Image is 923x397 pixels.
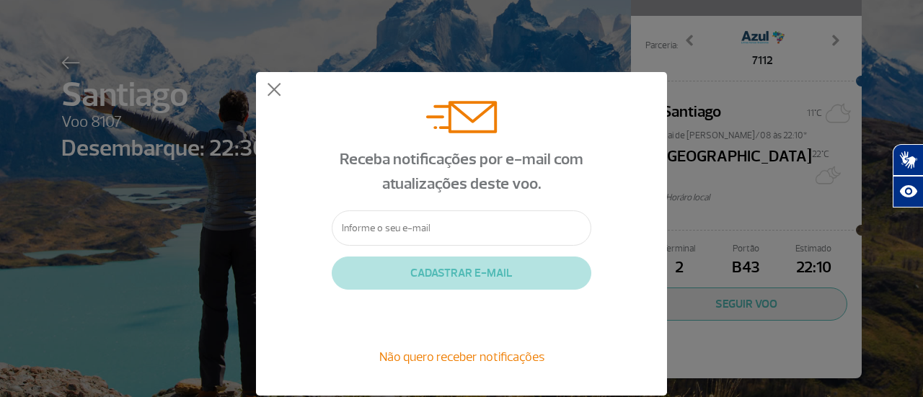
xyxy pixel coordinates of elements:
[332,210,591,246] input: Informe o seu e-mail
[332,257,591,290] button: CADASTRAR E-MAIL
[893,144,923,208] div: Plugin de acessibilidade da Hand Talk.
[893,144,923,176] button: Abrir tradutor de língua de sinais.
[379,349,544,365] span: Não quero receber notificações
[340,149,583,194] span: Receba notificações por e-mail com atualizações deste voo.
[893,176,923,208] button: Abrir recursos assistivos.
